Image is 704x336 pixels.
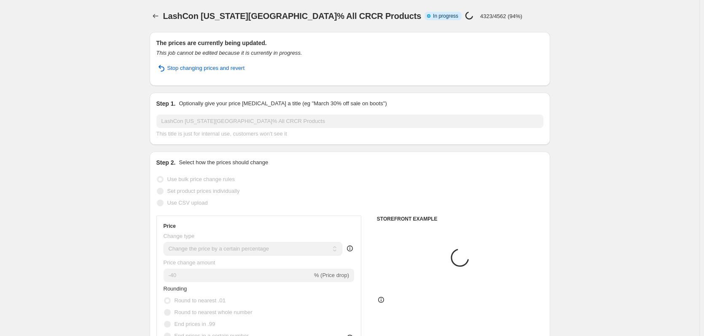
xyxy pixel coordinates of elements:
span: % (Price drop) [314,272,349,278]
span: In progress [433,13,458,19]
span: Rounding [164,285,187,292]
button: Price change jobs [150,10,161,22]
p: Select how the prices should change [179,158,268,167]
h2: Step 2. [156,158,176,167]
span: Stop changing prices and revert [167,64,245,72]
input: 30% off holiday sale [156,115,543,128]
span: End prices in .99 [175,321,215,327]
div: help [346,244,354,253]
span: LashCon [US_STATE][GEOGRAPHIC_DATA]% All CRCR Products [163,11,422,21]
p: Optionally give your price [MEDICAL_DATA] a title (eg "March 30% off sale on boots") [179,99,387,108]
span: Use bulk price change rules [167,176,235,182]
span: Change type [164,233,195,239]
h2: Step 1. [156,99,176,108]
button: Stop changing prices and revert [151,61,250,75]
i: This job cannot be edited because it is currently in progress. [156,50,302,56]
span: Round to nearest whole number [175,309,253,315]
span: Round to nearest .01 [175,297,226,304]
span: Set product prices individually [167,188,240,194]
h3: Price [164,223,176,229]
span: Use CSV upload [167,200,208,206]
h6: STOREFRONT EXAMPLE [377,216,543,222]
h2: The prices are currently being updated. [156,39,543,47]
span: This title is just for internal use, customers won't see it [156,131,287,137]
p: 4323/4562 (94%) [480,13,522,19]
span: Price change amount [164,259,215,266]
input: -15 [164,269,312,282]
